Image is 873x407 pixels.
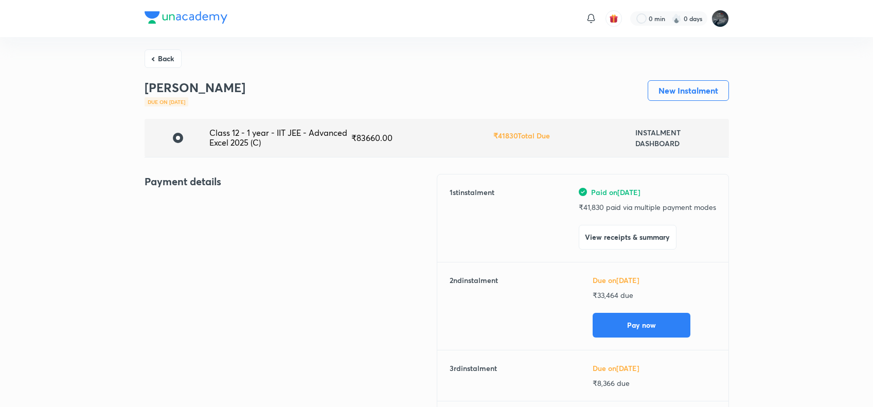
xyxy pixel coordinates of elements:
[593,275,716,286] h6: Due on [DATE]
[493,130,550,141] h6: ₹ 41830 Total Due
[450,187,494,250] h6: 1 st instalment
[145,174,437,189] h4: Payment details
[593,313,690,338] button: Pay now
[579,188,587,196] img: green-tick
[635,127,721,149] h6: INSTALMENT DASHBOARD
[209,128,351,147] div: Class 12 - 1 year - IIT JEE - Advanced Excel 2025 (C)
[145,11,227,24] img: Company Logo
[450,275,498,338] h6: 2 nd instalment
[605,10,622,27] button: avatar
[579,225,676,250] button: View receipts & summary
[145,97,188,107] div: Due on [DATE]
[145,49,182,68] button: Back
[593,363,716,374] h6: Due on [DATE]
[351,133,493,143] div: ₹ 83660.00
[593,378,716,388] p: ₹ 8,366 due
[593,290,716,300] p: ₹ 33,464 due
[609,14,618,23] img: avatar
[145,80,245,95] h3: [PERSON_NAME]
[671,13,682,24] img: streak
[711,10,729,27] img: Subrahmanyam Mopidevi
[450,363,497,388] h6: 3 rd instalment
[145,11,227,26] a: Company Logo
[579,202,716,213] p: ₹ 41,830 paid via multiple payment modes
[648,80,729,101] button: New Instalment
[591,187,640,198] span: Paid on [DATE]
